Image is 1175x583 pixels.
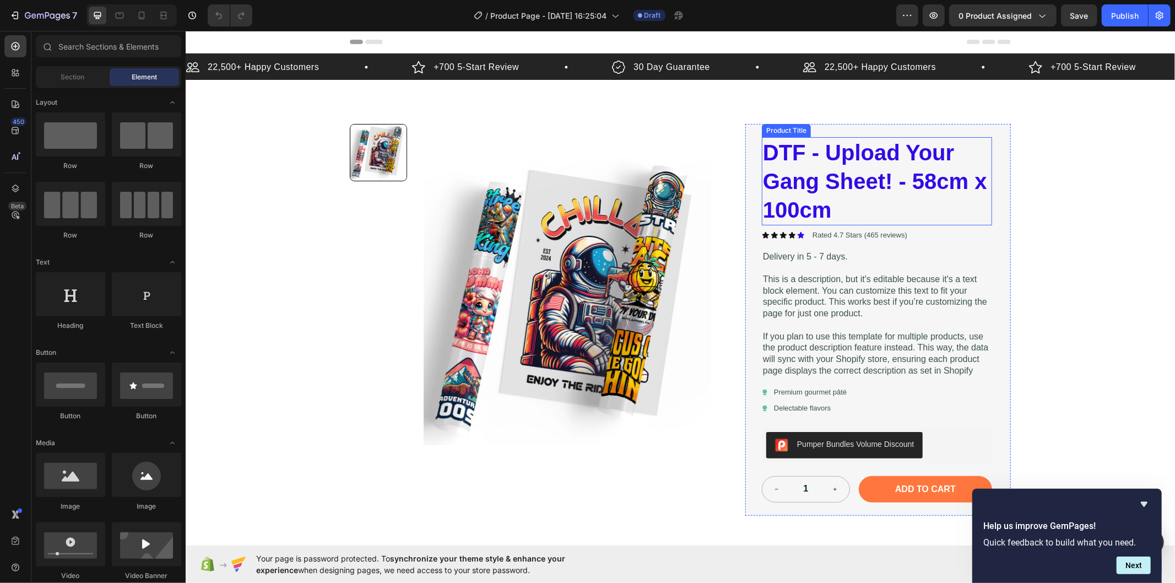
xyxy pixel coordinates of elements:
span: / [486,10,489,21]
button: increment [635,446,664,471]
div: Button [36,411,105,421]
p: This is a description, but it's editable because it's a text block element. You can customize thi... [577,243,805,289]
input: Search Sections & Elements [36,35,181,57]
div: Add to cart [710,453,770,465]
span: Text [36,257,50,267]
span: Toggle open [164,253,181,271]
p: Premium gourmet pâté [588,357,661,366]
h1: DTF - Upload Your Gang Sheet! - 58cm x 100cm [576,106,806,195]
button: Publish [1102,4,1148,26]
div: Video Banner [112,571,181,581]
p: 7 [72,9,77,22]
button: Next question [1117,557,1151,574]
div: Beta [8,202,26,210]
div: Help us improve GemPages! [983,498,1151,574]
p: If you plan to use this template for multiple products, use the product description feature inste... [577,300,805,346]
div: Image [36,501,105,511]
p: Quick feedback to build what you need. [983,537,1151,548]
div: Image [112,501,181,511]
span: Toggle open [164,344,181,361]
span: 0 product assigned [959,10,1032,21]
div: Video [36,571,105,581]
div: Button [112,411,181,421]
div: Row [112,230,181,240]
span: Toggle open [164,94,181,111]
button: 0 product assigned [949,4,1057,26]
div: Row [112,161,181,171]
button: Save [1061,4,1097,26]
span: Button [36,348,56,358]
img: CIumv63twf4CEAE=.png [589,408,603,421]
span: Media [36,438,55,448]
span: Section [61,72,85,82]
button: Add to cart [673,445,806,472]
span: Save [1070,11,1089,20]
span: Layout [36,98,57,107]
p: Delectable flavors [588,373,645,382]
div: Heading [36,321,105,331]
div: Product Title [578,95,623,105]
button: Hide survey [1138,498,1151,511]
span: Toggle open [164,434,181,452]
span: synchronize your theme style & enhance your experience [256,554,565,575]
h2: Help us improve GemPages! [983,520,1151,533]
p: Delivery in 5 - 7 days. [577,220,805,232]
input: quantity [605,446,635,471]
span: Your page is password protected. To when designing pages, we need access to your store password. [256,553,608,576]
button: decrement [577,446,605,471]
div: Publish [1111,10,1139,21]
div: Pumper Bundles Volume Discount [611,408,728,419]
button: 7 [4,4,82,26]
span: Draft [645,10,661,20]
iframe: Design area [186,31,1175,546]
button: Pumper Bundles Volume Discount [581,401,737,428]
div: Text Block [112,321,181,331]
div: Undo/Redo [208,4,252,26]
span: Product Page - [DATE] 16:25:04 [491,10,607,21]
p: Rated 4.7 Stars (465 reviews) [627,200,722,209]
div: 450 [10,117,26,126]
span: Element [132,72,157,82]
div: Row [36,230,105,240]
div: Row [36,161,105,171]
